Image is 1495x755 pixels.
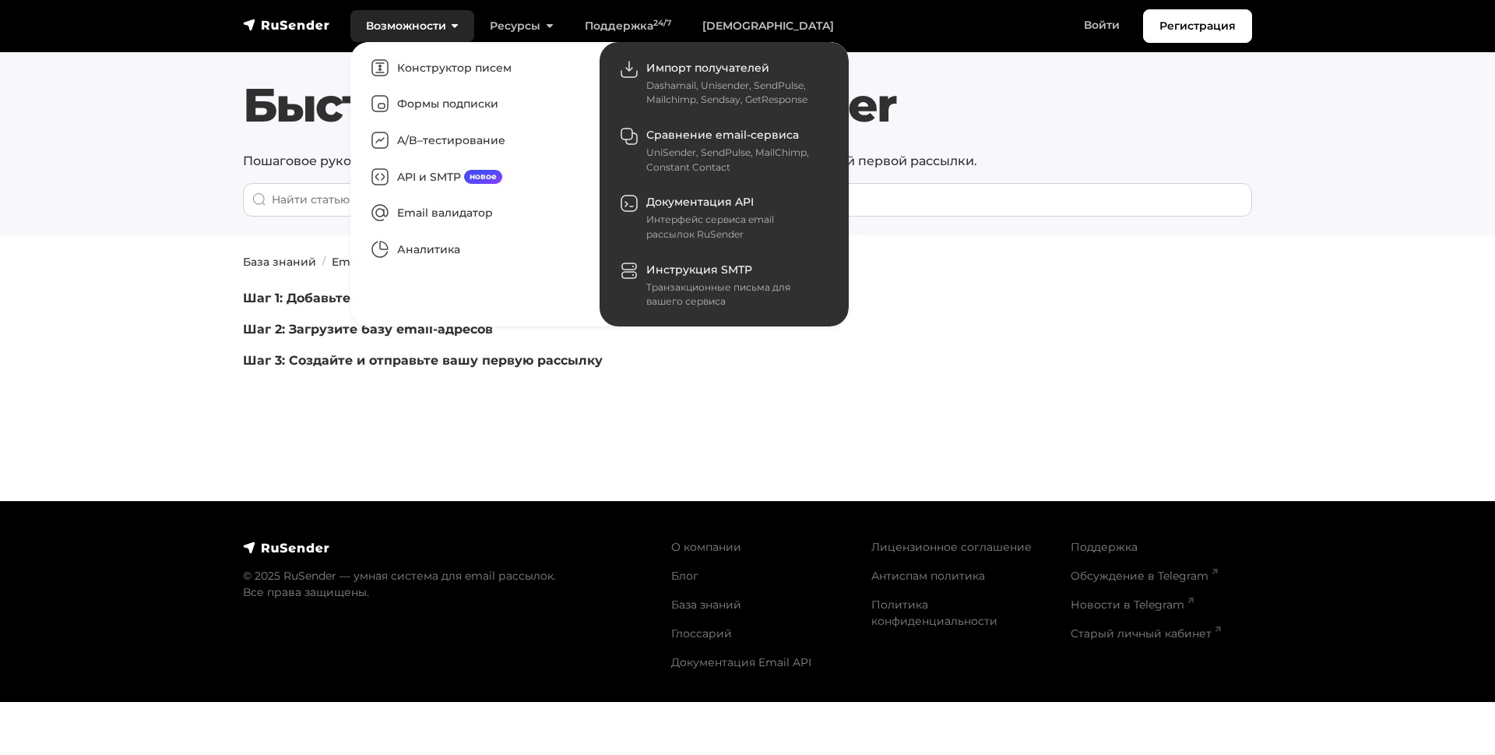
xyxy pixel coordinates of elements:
a: О компании [671,540,741,554]
a: Поддержка24/7 [569,10,687,42]
img: RuSender [243,540,330,556]
a: Формы подписки [358,86,592,123]
a: Документация API Интерфейс сервиса email рассылок RuSender [607,185,841,252]
p: Пошаговое руководство для быстрого освоения сервиса [PERSON_NAME] и отправки вашей первой рассылки. [243,152,1252,171]
span: Документация API [646,195,754,209]
a: Документация Email API [671,655,811,669]
a: A/B–тестирование [358,122,592,159]
a: Email валидатор [358,196,592,232]
a: Поддержка [1071,540,1138,554]
a: Аналитика [358,231,592,268]
a: Глоссарий [671,626,732,640]
img: RuSender [243,17,330,33]
a: Ресурсы [474,10,568,42]
a: Шаг 1: Добавьте и подтвердите домен [243,291,501,305]
a: Антиспам политика [871,569,985,583]
div: UniSender, SendPulse, MailChimp, Constant Contact [646,146,822,175]
h1: Быстрый старт в RuSender [243,77,1252,133]
a: Новости в Telegram [1071,598,1194,612]
img: Поиск [252,192,266,206]
nav: breadcrumb [234,254,1261,270]
a: Шаг 2: Загрузите базу email-адресов [243,322,493,337]
a: Импорт получателей Dashamail, Unisender, SendPulse, Mailchimp, Sendsay, GetResponse [607,50,841,117]
div: Интерфейс сервиса email рассылок RuSender [646,213,822,242]
a: Войти [1068,9,1135,41]
span: Инструкция SMTP [646,263,752,277]
div: Транзакционные письма для вашего сервиса [646,280,822,309]
a: Шаг 3: Создайте и отправьте вашу первую рассылку [243,353,603,368]
a: Лицензионное соглашение [871,540,1032,554]
a: Старый личный кабинет [1071,626,1221,640]
a: Сравнение email-сервиса UniSender, SendPulse, MailChimp, Constant Contact [607,117,841,184]
a: База знаний [243,255,316,269]
a: Возможности [350,10,474,42]
a: [DEMOGRAPHIC_DATA] [687,10,850,42]
p: © 2025 RuSender — умная система для email рассылок. Все права защищены. [243,568,653,601]
a: Политика конфиденциальности [871,598,997,628]
a: API и SMTPновое [358,159,592,196]
a: Обсуждение в Telegram [1071,569,1218,583]
span: Импорт получателей [646,61,769,75]
a: База знаний [671,598,741,612]
span: Сравнение email-сервиса [646,128,799,142]
sup: 24/7 [653,18,671,28]
a: Блог [671,569,698,583]
a: Email рассылки [332,255,422,269]
div: Dashamail, Unisender, SendPulse, Mailchimp, Sendsay, GetResponse [646,79,822,108]
input: When autocomplete results are available use up and down arrows to review and enter to go to the d... [243,183,1252,217]
a: Инструкция SMTP Транзакционные письма для вашего сервиса [607,252,841,319]
a: Регистрация [1143,9,1252,43]
span: новое [464,170,502,184]
a: Конструктор писем [358,50,592,86]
